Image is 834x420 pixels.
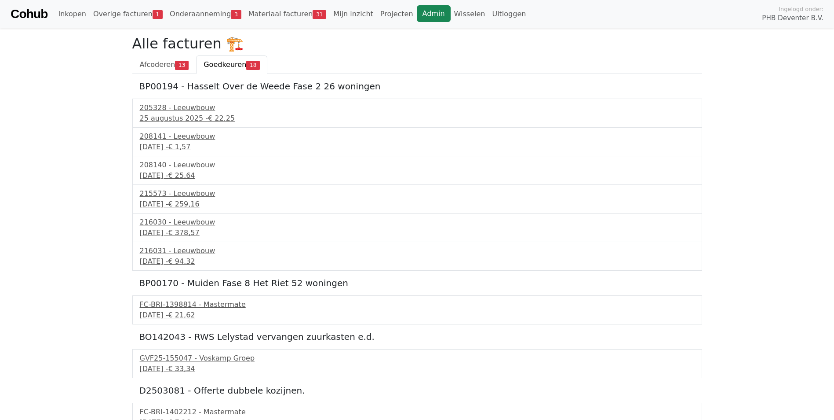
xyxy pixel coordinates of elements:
span: 1 [153,10,163,19]
div: 25 augustus 2025 - [140,113,695,124]
a: 216031 - Leeuwbouw[DATE] -€ 94,32 [140,246,695,267]
a: 216030 - Leeuwbouw[DATE] -€ 378,57 [140,217,695,238]
a: 215573 - Leeuwbouw[DATE] -€ 259,16 [140,188,695,210]
div: 208140 - Leeuwbouw [140,160,695,170]
h5: BP00170 - Muiden Fase 8 Het Riet 52 woningen [139,278,695,288]
div: 215573 - Leeuwbouw [140,188,695,199]
div: [DATE] - [140,256,695,267]
span: € 259,16 [168,200,199,208]
span: Ingelogd onder: [779,5,823,13]
a: FC-BRI-1398814 - Mastermate[DATE] -€ 21,62 [140,299,695,321]
a: Uitloggen [488,5,529,23]
span: 13 [175,61,189,70]
span: 3 [231,10,241,19]
a: Onderaanneming3 [166,5,245,23]
div: GVF25-155047 - Voskamp Groep [140,353,695,364]
a: Afcoderen13 [132,55,197,74]
h5: BO142043 - RWS Lelystad vervangen zuurkasten e.d. [139,332,695,342]
a: Materiaal facturen31 [245,5,330,23]
a: Cohub [11,4,47,25]
div: FC-BRI-1402212 - Mastermate [140,407,695,417]
span: € 21,62 [168,311,195,319]
a: Projecten [377,5,417,23]
span: Afcoderen [140,60,175,69]
span: € 22,25 [208,114,235,122]
div: [DATE] - [140,310,695,321]
span: PHB Deventer B.V. [762,13,823,23]
div: [DATE] - [140,364,695,374]
h2: Alle facturen 🏗️ [132,35,702,52]
a: GVF25-155047 - Voskamp Groep[DATE] -€ 33,34 [140,353,695,374]
a: Admin [417,5,451,22]
span: € 33,34 [168,365,195,373]
h5: D2503081 - Offerte dubbele kozijnen. [139,385,695,396]
span: € 94,32 [168,257,195,265]
h5: BP00194 - Hasselt Over de Weede Fase 2 26 woningen [139,81,695,92]
a: Goedkeuren18 [196,55,267,74]
a: 208141 - Leeuwbouw[DATE] -€ 1,57 [140,131,695,152]
div: 216030 - Leeuwbouw [140,217,695,228]
div: [DATE] - [140,199,695,210]
div: [DATE] - [140,170,695,181]
span: 18 [246,61,260,70]
span: 31 [313,10,326,19]
span: € 25,64 [168,171,195,180]
a: 205328 - Leeuwbouw25 augustus 2025 -€ 22,25 [140,103,695,124]
div: [DATE] - [140,228,695,238]
a: Overige facturen1 [90,5,166,23]
a: Wisselen [451,5,489,23]
div: 205328 - Leeuwbouw [140,103,695,113]
div: 208141 - Leeuwbouw [140,131,695,142]
span: Goedkeuren [204,60,246,69]
span: € 378,57 [168,228,199,237]
a: Mijn inzicht [330,5,377,23]
span: € 1,57 [168,143,190,151]
a: Inkopen [55,5,89,23]
div: [DATE] - [140,142,695,152]
div: FC-BRI-1398814 - Mastermate [140,299,695,310]
div: 216031 - Leeuwbouw [140,246,695,256]
a: 208140 - Leeuwbouw[DATE] -€ 25,64 [140,160,695,181]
